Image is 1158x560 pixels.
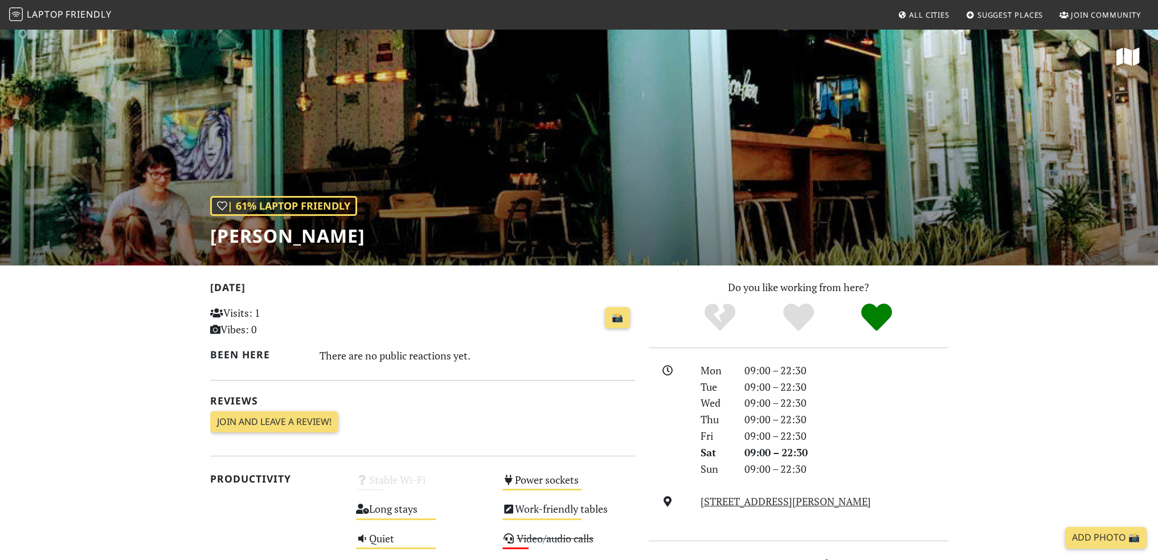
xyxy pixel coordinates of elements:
span: Friendly [66,8,111,21]
div: 09:00 – 22:30 [738,362,955,379]
div: Yes [759,302,838,333]
h2: Productivity [210,473,343,485]
a: Join and leave a review! [210,411,338,433]
div: 09:00 – 22:30 [738,395,955,411]
div: 09:00 – 22:30 [738,379,955,395]
a: 📸 [605,307,630,329]
a: [STREET_ADDRESS][PERSON_NAME] [701,494,871,508]
div: 09:00 – 22:30 [738,461,955,477]
h1: [PERSON_NAME] [210,225,365,247]
a: Join Community [1055,5,1145,25]
p: Do you like working from here? [649,279,948,296]
s: Video/audio calls [517,532,594,545]
div: 09:00 – 22:30 [738,428,955,444]
div: Sat [694,444,737,461]
a: Add Photo 📸 [1065,527,1147,549]
p: Visits: 1 Vibes: 0 [210,305,343,338]
div: Thu [694,411,737,428]
img: LaptopFriendly [9,7,23,21]
div: Wed [694,395,737,411]
h2: [DATE] [210,281,635,298]
div: | 61% Laptop Friendly [210,196,357,216]
div: Stable Wi-Fi [349,471,496,500]
span: Suggest Places [977,10,1044,20]
div: 09:00 – 22:30 [738,411,955,428]
div: Tue [694,379,737,395]
div: Work-friendly tables [496,500,642,529]
div: Power sockets [496,471,642,500]
h2: Reviews [210,395,635,407]
div: Mon [694,362,737,379]
h2: Been here [210,349,306,361]
div: Sun [694,461,737,477]
div: There are no public reactions yet. [320,346,635,365]
a: LaptopFriendly LaptopFriendly [9,5,112,25]
div: Quiet [349,529,496,558]
div: 09:00 – 22:30 [738,444,955,461]
a: All Cities [893,5,954,25]
div: Definitely! [837,302,916,333]
span: All Cities [909,10,950,20]
a: Suggest Places [961,5,1048,25]
div: Fri [694,428,737,444]
span: Laptop [27,8,64,21]
span: Join Community [1071,10,1141,20]
div: No [681,302,759,333]
div: Long stays [349,500,496,529]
